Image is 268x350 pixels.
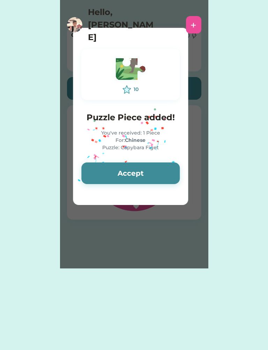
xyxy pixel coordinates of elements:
div: You've received: 1 Piece For: Puzzle: Capybara Figet [81,129,180,151]
img: https%3A%2F%2F1dfc823d71cc564f25c7cc035732a2d8.cdn.bubble.io%2Ff1738643912172x984663273699984800%... [67,17,82,32]
strong: Chinese [125,137,146,143]
div: 10 [134,86,139,93]
img: Vector.svg [111,55,150,85]
h4: Puzzle Piece added! [81,111,180,124]
img: interface-favorite-star--reward-rating-rate-social-star-media-favorite-like-stars.svg [122,85,131,94]
div: + [191,20,196,30]
h4: Hello, [PERSON_NAME] [88,6,158,44]
button: Accept [81,162,180,184]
